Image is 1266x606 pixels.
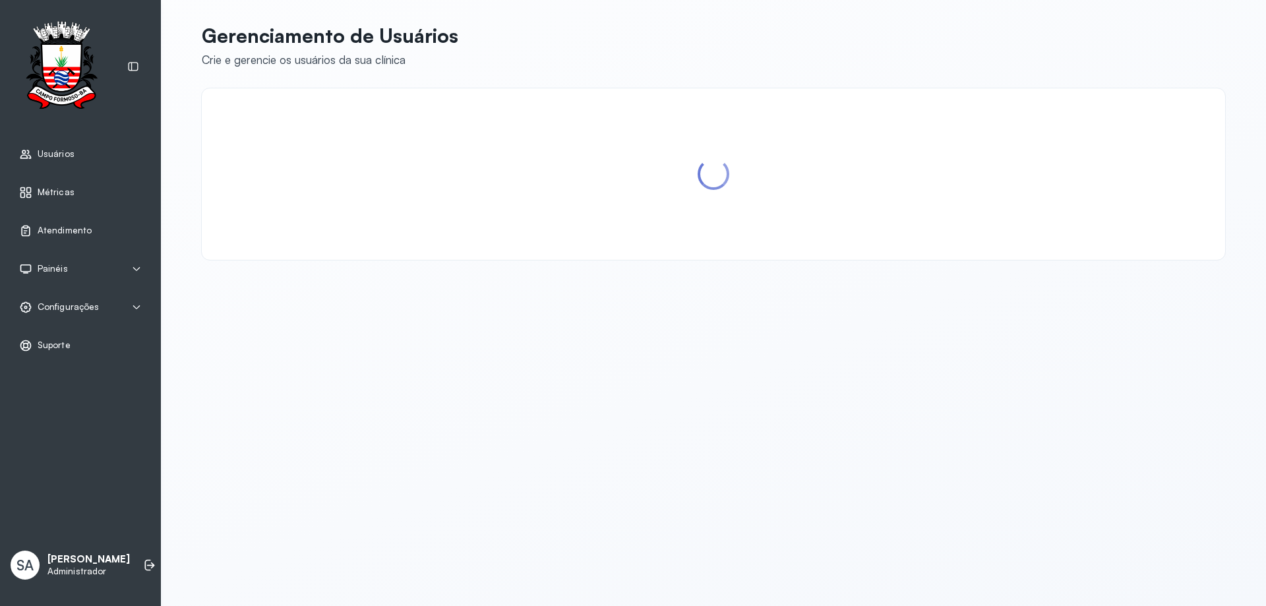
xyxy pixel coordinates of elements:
[38,225,92,236] span: Atendimento
[202,53,458,67] div: Crie e gerencie os usuários da sua clínica
[19,148,142,161] a: Usuários
[38,148,75,160] span: Usuários
[47,566,130,577] p: Administrador
[14,21,109,113] img: Logotipo do estabelecimento
[19,224,142,237] a: Atendimento
[19,186,142,199] a: Métricas
[38,187,75,198] span: Métricas
[38,340,71,351] span: Suporte
[47,553,130,566] p: [PERSON_NAME]
[38,263,68,274] span: Painéis
[202,24,458,47] p: Gerenciamento de Usuários
[38,301,99,313] span: Configurações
